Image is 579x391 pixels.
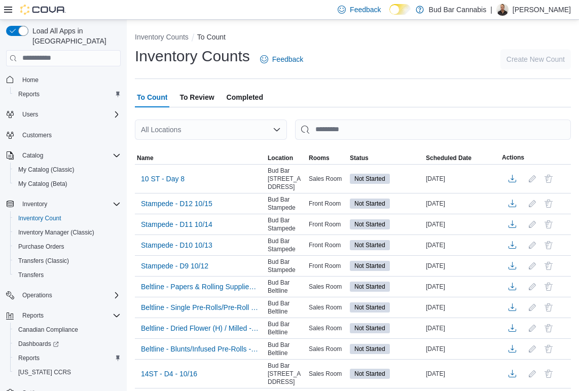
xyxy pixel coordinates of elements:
[354,344,385,354] span: Not Started
[137,87,167,107] span: To Count
[18,149,121,162] span: Catalog
[424,260,500,272] div: [DATE]
[14,88,44,100] a: Reports
[141,261,208,271] span: Stampede - D9 10/12
[28,26,121,46] span: Load All Apps in [GEOGRAPHIC_DATA]
[14,366,75,378] a: [US_STATE] CCRS
[137,217,216,232] button: Stampede - D11 10/14
[424,198,500,210] div: [DATE]
[141,199,212,209] span: Stampede - D12 10/15
[424,301,500,314] div: [DATE]
[141,344,260,354] span: Beltline - Blunts/Infused Pre-Rolls - 10-12
[20,5,66,15] img: Cova
[350,369,390,379] span: Not Started
[14,269,121,281] span: Transfers
[542,301,555,314] button: Delete
[526,366,538,381] button: Edit count details
[14,338,121,350] span: Dashboards
[268,237,305,253] span: Bud Bar Stampede
[18,108,42,121] button: Users
[14,269,48,281] a: Transfers
[354,220,385,229] span: Not Started
[14,164,121,176] span: My Catalog (Classic)
[542,343,555,355] button: Delete
[18,74,43,86] a: Home
[526,300,538,315] button: Edit count details
[2,148,125,163] button: Catalog
[10,225,125,240] button: Inventory Manager (Classic)
[18,243,64,251] span: Purchase Orders
[14,324,82,336] a: Canadian Compliance
[307,281,348,293] div: Sales Room
[18,271,44,279] span: Transfers
[18,166,75,174] span: My Catalog (Classic)
[526,196,538,211] button: Edit count details
[2,197,125,211] button: Inventory
[268,167,305,191] span: Bud Bar [STREET_ADDRESS]
[424,322,500,334] div: [DATE]
[22,311,44,320] span: Reports
[526,341,538,357] button: Edit count details
[424,281,500,293] div: [DATE]
[227,87,263,107] span: Completed
[18,309,121,322] span: Reports
[350,261,390,271] span: Not Started
[526,279,538,294] button: Edit count details
[542,239,555,251] button: Delete
[14,164,79,176] a: My Catalog (Classic)
[135,152,266,164] button: Name
[18,108,121,121] span: Users
[137,196,216,211] button: Stampede - D12 10/15
[137,154,154,162] span: Name
[542,260,555,272] button: Delete
[141,282,260,292] span: Beltline - Papers & Rolling Supplies - 10-15
[268,195,305,212] span: Bud Bar Stampede
[14,226,121,239] span: Inventory Manager (Classic)
[18,228,94,237] span: Inventory Manager (Classic)
[14,352,121,364] span: Reports
[268,258,305,274] span: Bud Bar Stampede
[354,174,385,183] span: Not Started
[307,218,348,230] div: Front Room
[542,218,555,230] button: Delete
[18,129,121,141] span: Customers
[502,153,524,162] span: Actions
[18,309,48,322] button: Reports
[141,219,212,229] span: Stampede - D11 10/14
[10,211,125,225] button: Inventory Count
[350,5,381,15] span: Feedback
[18,368,71,376] span: [US_STATE] CCRS
[137,366,201,381] button: 14ST - D4 - 10/16
[10,177,125,191] button: My Catalog (Beta)
[350,302,390,312] span: Not Started
[14,366,121,378] span: Washington CCRS
[2,288,125,302] button: Operations
[141,302,260,312] span: Beltline - Single Pre-Rolls/Pre-Roll Packs - 10-14
[496,4,509,16] div: Stephanie M
[14,212,121,224] span: Inventory Count
[542,368,555,380] button: Delete
[141,323,260,333] span: Beltline - Dried Flower (H) / Milled - 10-13
[350,199,390,209] span: Not Started
[10,365,125,379] button: [US_STATE] CCRS
[526,217,538,232] button: Edit count details
[256,49,307,69] a: Feedback
[389,4,411,15] input: Dark Mode
[490,4,492,16] p: |
[424,368,500,380] div: [DATE]
[10,240,125,254] button: Purchase Orders
[354,199,385,208] span: Not Started
[309,154,330,162] span: Rooms
[135,33,189,41] button: Inventory Counts
[18,354,40,362] span: Reports
[14,352,44,364] a: Reports
[526,238,538,253] button: Edit count details
[22,110,38,119] span: Users
[14,241,121,253] span: Purchase Orders
[18,198,51,210] button: Inventory
[350,174,390,184] span: Not Started
[354,303,385,312] span: Not Started
[14,212,65,224] a: Inventory Count
[526,171,538,186] button: Edit count details
[22,131,52,139] span: Customers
